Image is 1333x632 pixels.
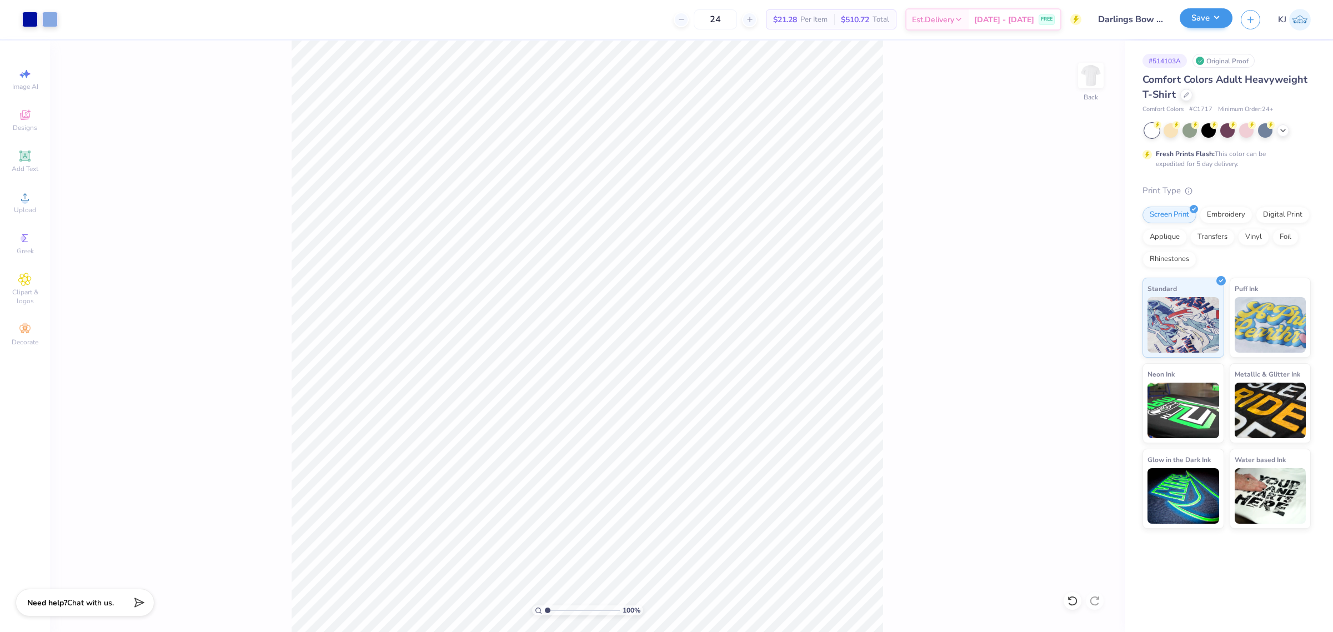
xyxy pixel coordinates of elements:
img: Metallic & Glitter Ink [1235,383,1306,438]
span: Greek [17,247,34,255]
span: Water based Ink [1235,454,1286,465]
span: Per Item [800,14,828,26]
div: Transfers [1190,229,1235,245]
img: Glow in the Dark Ink [1147,468,1219,524]
div: Rhinestones [1142,251,1196,268]
span: # C1717 [1189,105,1212,114]
span: Upload [14,205,36,214]
span: Decorate [12,338,38,347]
div: Applique [1142,229,1187,245]
div: Print Type [1142,184,1311,197]
div: Digital Print [1256,207,1310,223]
span: KJ [1278,13,1286,26]
span: Minimum Order: 24 + [1218,105,1274,114]
span: Image AI [12,82,38,91]
span: Comfort Colors [1142,105,1184,114]
span: 100 % [623,605,640,615]
span: [DATE] - [DATE] [974,14,1034,26]
strong: Need help? [27,598,67,608]
div: Screen Print [1142,207,1196,223]
span: Total [873,14,889,26]
span: Comfort Colors Adult Heavyweight T-Shirt [1142,73,1307,101]
img: Water based Ink [1235,468,1306,524]
img: Neon Ink [1147,383,1219,438]
img: Standard [1147,297,1219,353]
div: Embroidery [1200,207,1252,223]
span: Standard [1147,283,1177,294]
span: Add Text [12,164,38,173]
input: Untitled Design [1090,8,1171,31]
div: Original Proof [1192,54,1255,68]
span: Designs [13,123,37,132]
span: FREE [1041,16,1053,23]
div: Back [1084,92,1098,102]
span: Clipart & logos [6,288,44,305]
div: Foil [1272,229,1299,245]
input: – – [694,9,737,29]
img: Puff Ink [1235,297,1306,353]
span: $21.28 [773,14,797,26]
span: Est. Delivery [912,14,954,26]
button: Save [1180,8,1232,28]
span: Puff Ink [1235,283,1258,294]
img: Kendra Jingco [1289,9,1311,31]
div: # 514103A [1142,54,1187,68]
div: This color can be expedited for 5 day delivery. [1156,149,1292,169]
img: Back [1080,64,1102,87]
span: Metallic & Glitter Ink [1235,368,1300,380]
span: Neon Ink [1147,368,1175,380]
span: Chat with us. [67,598,114,608]
strong: Fresh Prints Flash: [1156,149,1215,158]
span: Glow in the Dark Ink [1147,454,1211,465]
span: $510.72 [841,14,869,26]
div: Vinyl [1238,229,1269,245]
a: KJ [1278,9,1311,31]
